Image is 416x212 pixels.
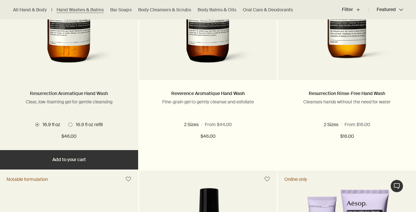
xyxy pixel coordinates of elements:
[342,2,369,18] button: Filter
[123,173,134,185] button: Save to cabinet
[149,99,267,105] p: Fine-grain gel to gently cleanse and exfoliate
[340,133,354,140] span: $16.00
[13,7,47,13] a: All Hand & Body
[288,99,406,105] p: Cleanses hands without the need for water
[110,7,132,13] a: Bar Soaps
[178,122,199,127] span: 16.9 fl oz
[30,90,108,96] a: Resurrection Aromatique Hand Wash
[261,173,273,185] button: Save to cabinet
[6,176,48,182] div: Notable formulation
[369,2,403,18] button: Featured
[10,99,128,105] p: Clear, low-foaming gel for gentle cleansing
[57,7,104,13] a: Hand Washes & Balms
[284,176,307,182] div: Online only
[354,122,374,127] span: 16.9 fl oz
[198,7,236,13] a: Body Balms & Oils
[201,133,215,140] span: $46.00
[138,7,191,13] a: Body Cleansers & Scrubs
[243,7,293,13] a: Oral Care & Deodorants
[61,133,76,140] span: $46.00
[309,90,385,96] a: Resurrection Rinse-Free Hand Wash
[212,122,242,127] span: 16.9 fl oz refill
[390,180,403,193] button: Live Assistance
[171,90,245,96] a: Reverence Aromatique Hand Wash
[324,122,341,127] span: 1.6 fl oz
[39,122,60,127] span: 16.9 fl oz
[72,122,103,127] span: 16.9 fl oz refill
